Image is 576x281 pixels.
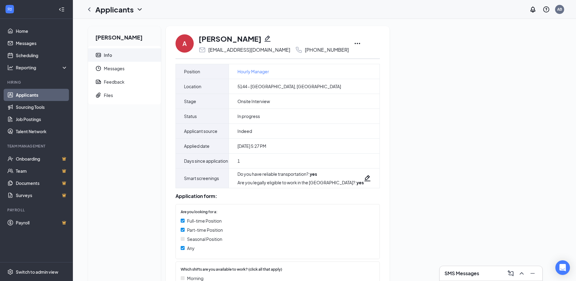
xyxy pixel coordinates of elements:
[88,88,161,102] a: PaperclipFiles
[7,80,66,85] div: Hiring
[104,92,113,98] div: Files
[184,175,219,182] span: Smart screenings
[16,217,68,229] a: PayrollCrown
[237,158,240,164] span: 1
[517,269,527,278] button: ChevronUp
[95,65,101,71] svg: Clock
[104,62,156,75] span: Messages
[95,52,101,58] svg: ContactCard
[184,113,197,120] span: Status
[356,180,364,185] strong: yes
[88,75,161,88] a: ReportFeedback
[16,153,68,165] a: OnboardingCrown
[16,125,68,137] a: Talent Network
[181,267,282,272] span: Which shifts are you available to work? (click all that apply)
[95,79,101,85] svg: Report
[310,171,317,177] strong: yes
[187,217,222,224] span: Full-time Position
[176,193,380,199] div: Application form:
[16,25,68,37] a: Home
[136,6,143,13] svg: ChevronDown
[184,127,217,135] span: Applicant source
[237,113,260,119] span: In progress
[305,47,349,53] div: [PHONE_NUMBER]
[104,52,112,58] div: Info
[184,98,196,105] span: Stage
[199,46,206,54] svg: Email
[295,46,302,54] svg: Phone
[506,269,516,278] button: ComposeMessage
[16,165,68,177] a: TeamCrown
[7,64,13,71] svg: Analysis
[7,6,13,12] svg: WorkstreamLogo
[237,98,270,104] span: Onsite Interview
[104,79,124,85] div: Feedback
[16,113,68,125] a: Job Postings
[184,157,228,165] span: Days since application
[7,144,66,149] div: Team Management
[264,35,271,42] svg: Pencil
[237,128,252,134] span: Indeed
[237,83,341,89] span: 5144 - [GEOGRAPHIC_DATA], [GEOGRAPHIC_DATA]
[557,7,562,12] div: AB
[529,6,537,13] svg: Notifications
[16,101,68,113] a: Sourcing Tools
[199,33,261,44] h1: [PERSON_NAME]
[237,171,364,177] div: Do you have reliable transportation? :
[59,6,65,12] svg: Collapse
[518,270,525,277] svg: ChevronUp
[528,269,537,278] button: Minimize
[184,83,201,90] span: Location
[364,175,371,182] svg: Pencil
[16,49,68,61] a: Scheduling
[16,89,68,101] a: Applicants
[208,47,290,53] div: [EMAIL_ADDRESS][DOMAIN_NAME]
[7,269,13,275] svg: Settings
[95,4,134,15] h1: Applicants
[16,177,68,189] a: DocumentsCrown
[88,26,161,46] h2: [PERSON_NAME]
[16,269,58,275] div: Switch to admin view
[354,40,361,47] svg: Ellipses
[16,37,68,49] a: Messages
[555,260,570,275] div: Open Intercom Messenger
[181,209,217,215] span: Are you looking for a:
[86,6,93,13] svg: ChevronLeft
[16,189,68,201] a: SurveysCrown
[445,270,479,277] h3: SMS Messages
[184,142,210,150] span: Applied date
[95,92,101,98] svg: Paperclip
[237,143,266,149] span: [DATE] 5:27 PM
[88,48,161,62] a: ContactCardInfo
[16,64,68,71] div: Reporting
[507,270,514,277] svg: ComposeMessage
[529,270,536,277] svg: Minimize
[182,39,187,48] div: A
[187,245,195,252] span: Any
[543,6,550,13] svg: QuestionInfo
[88,62,161,75] a: ClockMessages
[7,207,66,213] div: Payroll
[187,236,222,242] span: Seasonal Position
[187,227,223,233] span: Part-time Position
[237,68,269,75] a: Hourly Manager
[237,179,364,186] div: Are you legally eligible to work in the [GEOGRAPHIC_DATA]? :
[184,68,200,75] span: Position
